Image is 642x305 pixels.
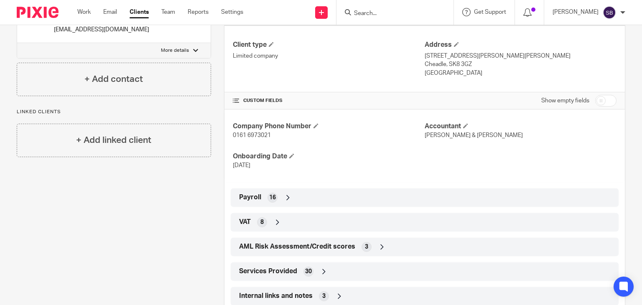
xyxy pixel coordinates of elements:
span: 0161 6973021 [233,132,271,138]
p: Linked clients [17,109,211,115]
img: svg%3E [603,6,616,19]
p: [STREET_ADDRESS][PERSON_NAME][PERSON_NAME] [425,52,617,60]
span: Internal links and notes [239,292,313,300]
h4: Client type [233,41,425,49]
p: [PERSON_NAME] [553,8,599,16]
h4: Address [425,41,617,49]
span: 16 [269,193,276,202]
h4: CUSTOM FIELDS [233,97,425,104]
label: Show empty fields [541,97,589,105]
span: [DATE] [233,163,250,168]
a: Email [103,8,117,16]
p: [EMAIL_ADDRESS][DOMAIN_NAME] [54,25,149,34]
span: Payroll [239,193,261,202]
a: Clients [130,8,149,16]
span: Get Support [474,9,506,15]
input: Search [353,10,428,18]
span: 3 [365,243,368,251]
span: 3 [322,292,326,300]
a: Settings [221,8,243,16]
h4: Company Phone Number [233,122,425,131]
a: Work [77,8,91,16]
span: 8 [260,218,264,226]
img: Pixie [17,7,59,18]
span: [PERSON_NAME] & [PERSON_NAME] [425,132,523,138]
p: Limited company [233,52,425,60]
h4: Accountant [425,122,617,131]
h4: + Add linked client [76,134,151,147]
span: 30 [305,267,312,276]
p: [GEOGRAPHIC_DATA] [425,69,617,77]
a: Reports [188,8,209,16]
span: VAT [239,218,251,226]
h4: Onboarding Date [233,152,425,161]
a: Team [161,8,175,16]
span: Services Provided [239,267,297,276]
h4: + Add contact [84,73,143,86]
span: AML Risk Assessment/Credit scores [239,242,355,251]
p: Cheadle, SK8 3GZ [425,60,617,69]
p: More details [161,47,189,54]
